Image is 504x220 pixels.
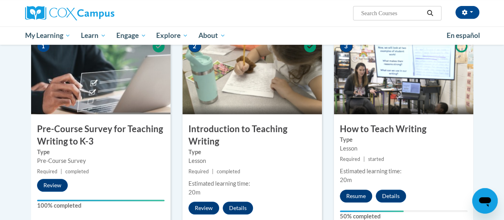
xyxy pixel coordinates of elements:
label: Type [188,148,316,157]
button: Details [376,190,406,202]
img: Course Image [182,34,322,114]
span: Required [37,168,57,174]
button: Resume [340,190,372,202]
label: Type [37,148,165,157]
img: Cox Campus [25,6,114,20]
a: En español [441,27,485,44]
input: Search Courses [360,8,424,18]
span: Explore [156,31,188,40]
span: About [198,31,226,40]
a: Engage [111,26,151,45]
div: Your progress [340,210,404,212]
span: Required [188,168,209,174]
h3: Introduction to Teaching Writing [182,123,322,148]
span: My Learning [25,31,71,40]
img: Course Image [334,34,473,114]
label: 100% completed [37,201,165,210]
a: Cox Campus [25,6,169,20]
label: Type [340,135,467,144]
div: Lesson [188,157,316,165]
span: | [61,168,62,174]
img: Course Image [31,34,171,114]
span: completed [217,168,240,174]
span: Engage [116,31,146,40]
span: 3 [340,40,353,52]
a: My Learning [20,26,76,45]
span: Learn [81,31,106,40]
span: completed [65,168,89,174]
div: Lesson [340,144,467,153]
span: 20m [340,176,352,183]
span: 20m [188,189,200,196]
h3: Pre-Course Survey for Teaching Writing to K-3 [31,123,171,148]
div: Pre-Course Survey [37,157,165,165]
span: 2 [188,40,201,52]
div: Your progress [37,200,165,201]
button: Review [188,202,219,214]
span: 1 [37,40,50,52]
button: Review [37,179,68,192]
iframe: Button to launch messaging window [472,188,498,214]
span: started [368,156,384,162]
span: | [212,168,214,174]
a: Explore [151,26,193,45]
span: Required [340,156,360,162]
a: About [193,26,231,45]
div: Estimated learning time: [188,179,316,188]
button: Details [223,202,253,214]
span: | [363,156,365,162]
button: Search [424,8,436,18]
div: Main menu [19,26,485,45]
div: Estimated learning time: [340,167,467,176]
span: En español [447,31,480,40]
a: Learn [76,26,111,45]
h3: How to Teach Writing [334,123,473,135]
button: Account Settings [455,6,479,19]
